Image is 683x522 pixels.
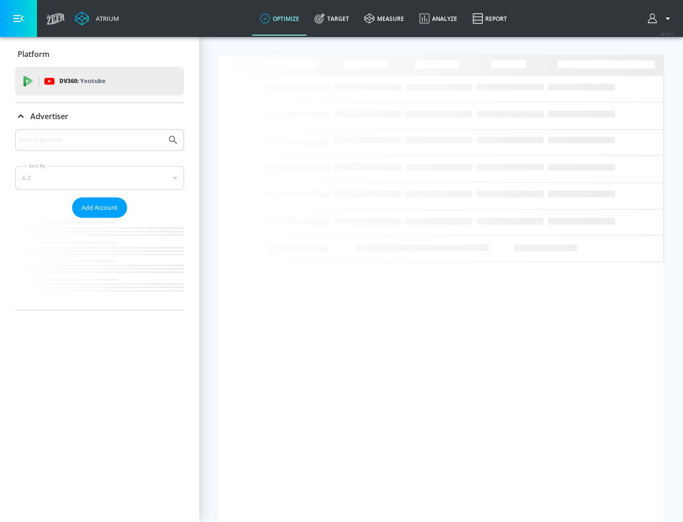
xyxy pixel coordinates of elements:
div: Atrium [92,14,119,23]
a: Target [307,1,357,36]
a: measure [357,1,412,36]
span: Add Account [82,202,118,213]
a: optimize [252,1,307,36]
a: Report [465,1,515,36]
div: Platform [15,41,184,67]
button: Add Account [72,197,127,218]
div: Advertiser [15,129,184,310]
label: Sort By [27,163,47,169]
div: DV360: Youtube [15,67,184,95]
input: Search by name [19,134,163,146]
a: Analyze [412,1,465,36]
p: Platform [18,49,49,59]
a: Atrium [75,11,119,26]
p: Advertiser [30,111,68,121]
div: Advertiser [15,103,184,130]
p: Youtube [80,76,105,86]
span: v 4.19.0 [660,31,674,37]
p: DV360: [59,76,105,86]
div: A-Z [15,166,184,190]
nav: list of Advertiser [15,218,184,310]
